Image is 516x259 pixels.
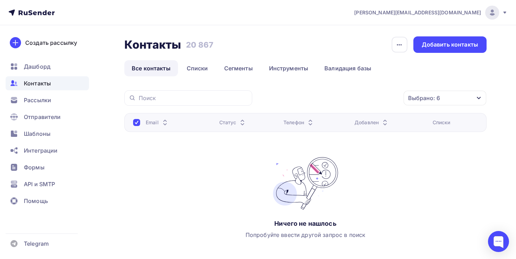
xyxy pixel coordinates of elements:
div: Добавлен [355,119,389,126]
a: Списки [179,60,215,76]
a: Все контакты [124,60,178,76]
h2: Контакты [124,38,181,52]
a: Рассылки [6,93,89,107]
a: Сегменты [217,60,260,76]
span: Дашборд [24,62,50,71]
div: Добавить контакты [422,41,478,49]
a: Валидация базы [317,60,379,76]
div: Создать рассылку [25,38,77,47]
a: Инструменты [262,60,316,76]
span: Интеграции [24,146,57,155]
span: API и SMTP [24,180,55,188]
span: Помощь [24,197,48,205]
span: Рассылки [24,96,51,104]
a: Отправители [6,110,89,124]
button: Выбрано: 6 [403,90,487,106]
div: Попробуйте ввести другой запрос в поиск [246,231,365,239]
span: Контакты [24,79,51,87]
a: Дашборд [6,59,89,73]
div: Выбрано: 6 [408,94,440,102]
div: Email [146,119,169,126]
div: Ничего не нашлось [274,219,336,228]
div: Статус [219,119,247,126]
h3: 20 867 [186,40,213,50]
div: Телефон [283,119,315,126]
span: Шаблоны [24,129,50,138]
a: Контакты [6,76,89,90]
span: [PERSON_NAME][EMAIL_ADDRESS][DOMAIN_NAME] [354,9,481,16]
span: Отправители [24,113,61,121]
a: [PERSON_NAME][EMAIL_ADDRESS][DOMAIN_NAME] [354,6,508,20]
span: Формы [24,163,44,171]
div: Списки [433,119,450,126]
input: Поиск [139,94,248,102]
span: Telegram [24,239,49,248]
a: Формы [6,160,89,174]
a: Шаблоны [6,127,89,141]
